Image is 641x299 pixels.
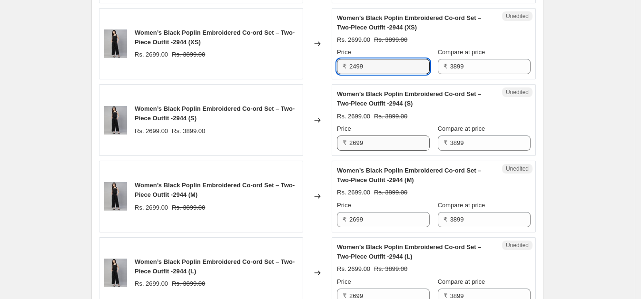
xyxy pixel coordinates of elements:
img: MFSandsSOIVLCS16_1_80x.jpg [104,106,127,135]
span: Unedited [506,241,529,249]
strike: Rs. 3899.00 [172,50,205,59]
strike: Rs. 3899.00 [374,35,407,45]
span: ₹ [444,216,447,223]
div: Rs. 2699.00 [337,264,370,274]
span: Women’s Black Poplin Embroidered Co-ord Set – Two-Piece Outfit -2944 (L) [337,243,481,260]
div: Rs. 2699.00 [337,112,370,121]
span: Price [337,48,351,56]
span: Women’s Black Poplin Embroidered Co-ord Set – Two-Piece Outfit -2944 (M) [337,167,481,183]
span: ₹ [444,63,447,70]
strike: Rs. 3899.00 [374,264,407,274]
strike: Rs. 3899.00 [172,203,205,212]
span: Compare at price [438,202,485,209]
span: Unedited [506,88,529,96]
div: Rs. 2699.00 [337,35,370,45]
img: MFSandsSOIVLCS16_1_80x.jpg [104,29,127,58]
span: Compare at price [438,278,485,285]
div: Rs. 2699.00 [135,203,168,212]
div: Rs. 2699.00 [337,188,370,197]
span: Unedited [506,12,529,20]
span: Compare at price [438,125,485,132]
span: Women’s Black Poplin Embroidered Co-ord Set – Two-Piece Outfit -2944 (S) [135,105,295,122]
strike: Rs. 3899.00 [374,112,407,121]
strike: Rs. 3899.00 [374,188,407,197]
span: ₹ [444,139,447,146]
span: Unedited [506,165,529,173]
span: Compare at price [438,48,485,56]
span: ₹ [343,216,346,223]
strike: Rs. 3899.00 [172,126,205,136]
span: Women’s Black Poplin Embroidered Co-ord Set – Two-Piece Outfit -2944 (L) [135,258,295,275]
img: MFSandsSOIVLCS16_1_80x.jpg [104,259,127,287]
div: Rs. 2699.00 [135,50,168,59]
img: MFSandsSOIVLCS16_1_80x.jpg [104,182,127,211]
strike: Rs. 3899.00 [172,279,205,289]
span: Women’s Black Poplin Embroidered Co-ord Set – Two-Piece Outfit -2944 (M) [135,182,295,198]
div: Rs. 2699.00 [135,279,168,289]
span: Women’s Black Poplin Embroidered Co-ord Set – Two-Piece Outfit -2944 (XS) [135,29,295,46]
span: ₹ [343,63,346,70]
span: Women’s Black Poplin Embroidered Co-ord Set – Two-Piece Outfit -2944 (XS) [337,14,481,31]
span: Women’s Black Poplin Embroidered Co-ord Set – Two-Piece Outfit -2944 (S) [337,90,481,107]
span: Price [337,125,351,132]
span: ₹ [343,139,346,146]
div: Rs. 2699.00 [135,126,168,136]
span: Price [337,202,351,209]
span: Price [337,278,351,285]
